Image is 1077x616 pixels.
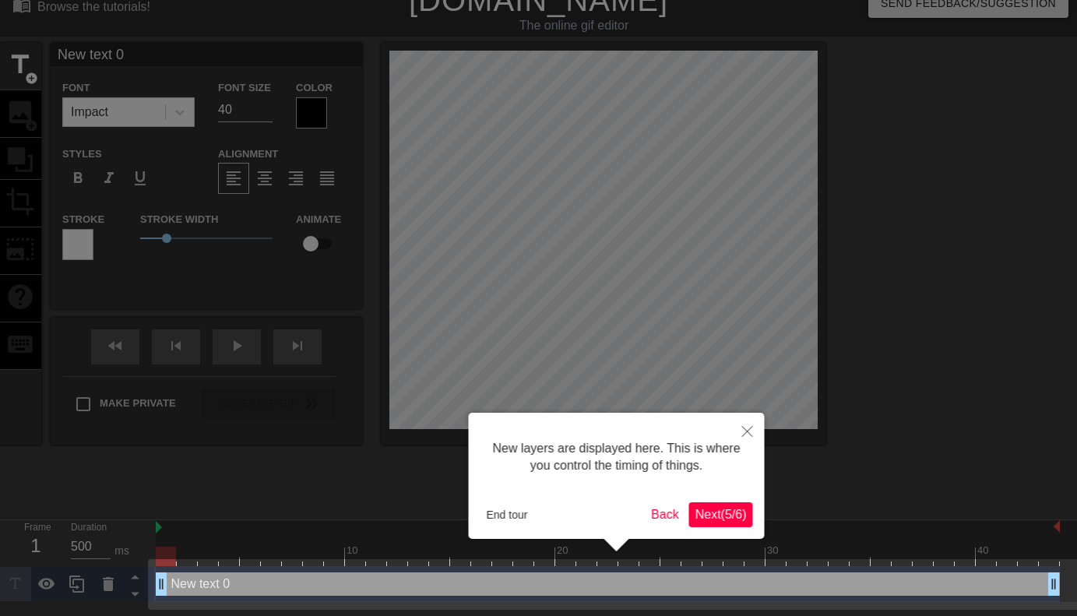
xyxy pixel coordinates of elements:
[730,413,765,449] button: Close
[689,502,753,527] button: Next
[480,503,534,526] button: End tour
[480,424,753,491] div: New layers are displayed here. This is where you control the timing of things.
[695,508,747,521] span: Next ( 5 / 6 )
[645,502,685,527] button: Back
